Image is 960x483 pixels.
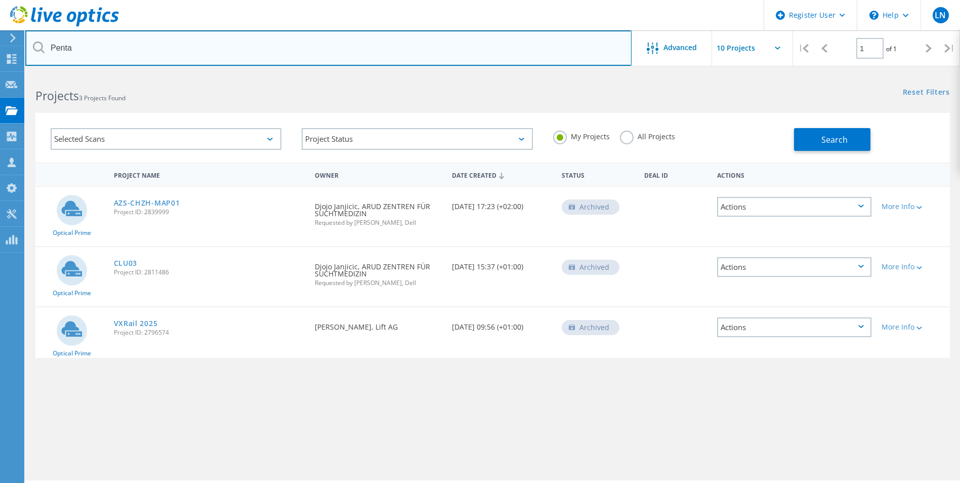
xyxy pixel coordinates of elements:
[114,260,138,267] a: CLU03
[562,260,619,275] div: Archived
[821,134,848,145] span: Search
[25,30,632,66] input: Search projects by name, owner, ID, company, etc
[869,11,879,20] svg: \n
[114,269,305,275] span: Project ID: 2811486
[939,30,960,66] div: |
[717,257,871,277] div: Actions
[717,197,871,217] div: Actions
[114,320,158,327] a: VXRail 2025
[53,230,91,236] span: Optical Prime
[310,247,447,296] div: Djojo Janjicic, ARUD ZENTREN FÜR SUCHTMEDIZIN
[310,187,447,236] div: Djojo Janjicic, ARUD ZENTREN FÜR SUCHTMEDIZIN
[562,199,619,215] div: Archived
[557,165,639,184] div: Status
[51,128,281,150] div: Selected Scans
[794,128,870,151] button: Search
[315,280,442,286] span: Requested by [PERSON_NAME], Dell
[882,324,945,331] div: More Info
[562,320,619,335] div: Archived
[10,21,119,28] a: Live Optics Dashboard
[935,11,946,19] span: LN
[114,209,305,215] span: Project ID: 2839999
[114,330,305,336] span: Project ID: 2796574
[447,165,557,184] div: Date Created
[712,165,876,184] div: Actions
[109,165,310,184] div: Project Name
[447,247,557,280] div: [DATE] 15:37 (+01:00)
[639,165,713,184] div: Deal Id
[310,165,447,184] div: Owner
[114,199,180,207] a: AZS-CHZH-MAP01
[447,307,557,341] div: [DATE] 09:56 (+01:00)
[553,131,610,140] label: My Projects
[310,307,447,341] div: [PERSON_NAME], Lift AG
[793,30,814,66] div: |
[35,88,79,104] b: Projects
[882,263,945,270] div: More Info
[663,44,697,51] span: Advanced
[53,350,91,356] span: Optical Prime
[882,203,945,210] div: More Info
[302,128,532,150] div: Project Status
[447,187,557,220] div: [DATE] 17:23 (+02:00)
[903,89,950,97] a: Reset Filters
[53,290,91,296] span: Optical Prime
[620,131,675,140] label: All Projects
[79,94,126,102] span: 3 Projects Found
[886,45,897,53] span: of 1
[717,317,871,337] div: Actions
[315,220,442,226] span: Requested by [PERSON_NAME], Dell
